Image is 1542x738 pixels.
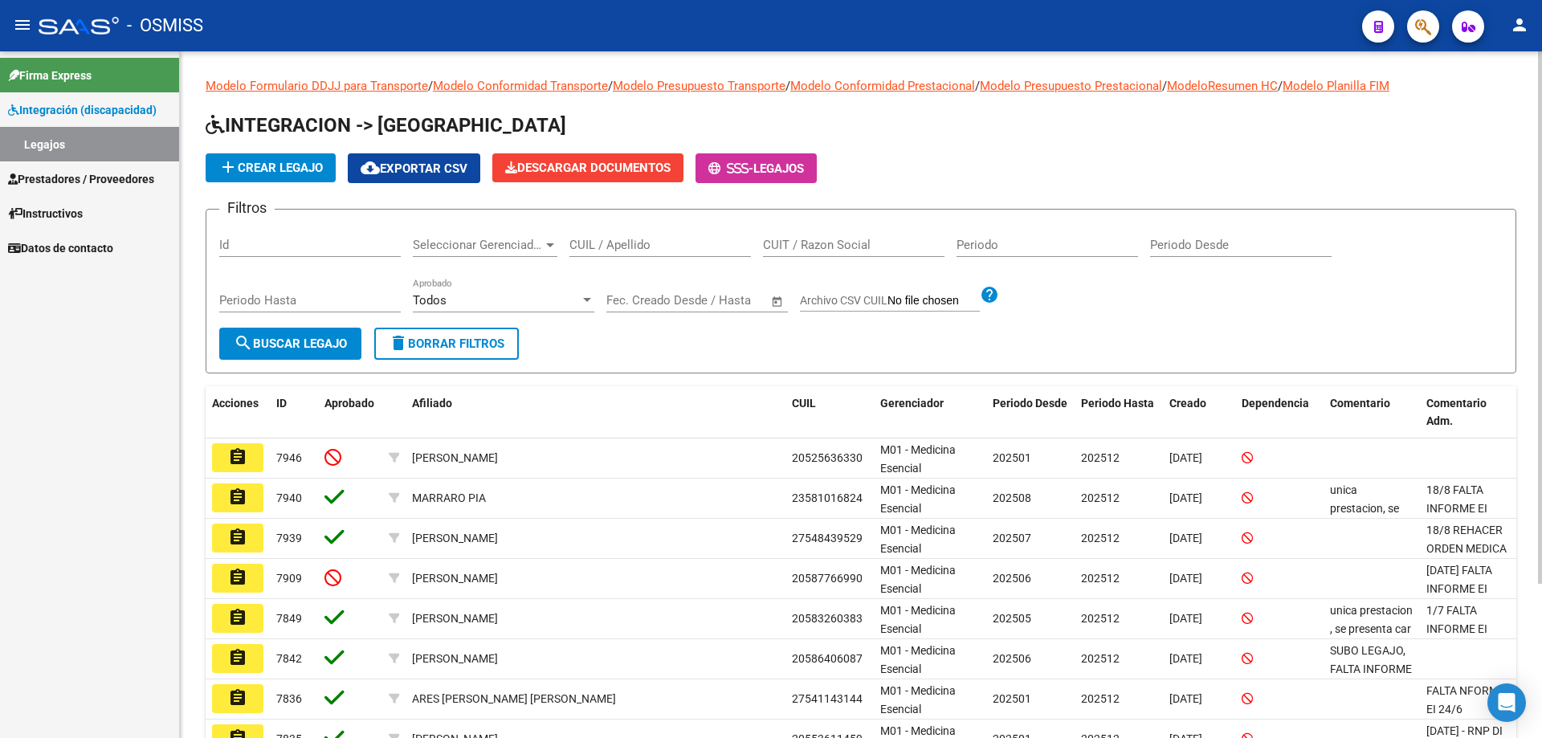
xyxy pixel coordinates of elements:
span: Descargar Documentos [505,161,671,175]
span: 202506 [993,572,1031,585]
span: 20583260383 [792,612,863,625]
span: Prestadores / Proveedores [8,170,154,188]
span: [DATE] [1169,532,1202,544]
span: Instructivos [8,205,83,222]
span: M01 - Medicina Esencial [880,524,956,555]
datatable-header-cell: Dependencia [1235,386,1324,439]
span: Todos [413,293,447,308]
input: End date [673,293,751,308]
button: Buscar Legajo [219,328,361,360]
span: 20586406087 [792,652,863,665]
span: Dependencia [1242,397,1309,410]
span: 27541143144 [792,692,863,705]
div: [PERSON_NAME] [412,650,498,668]
a: Modelo Conformidad Prestacional [790,79,975,93]
span: 7836 [276,692,302,705]
datatable-header-cell: CUIL [785,386,874,439]
span: 7849 [276,612,302,625]
button: Crear Legajo [206,153,336,182]
span: 202512 [1081,572,1120,585]
span: 7940 [276,491,302,504]
div: [PERSON_NAME] [412,610,498,628]
span: 20587766990 [792,572,863,585]
mat-icon: assignment [228,528,247,547]
span: unica prestacion, se adjunta car + cue [1330,483,1399,551]
span: [DATE] [1169,451,1202,464]
a: ModeloResumen HC [1167,79,1278,93]
span: SUBO LEGAJO, FALTA INFORME EI subo informe ei [1330,644,1412,711]
span: Acciones [212,397,259,410]
span: Firma Express [8,67,92,84]
span: 202501 [993,451,1031,464]
span: 7909 [276,572,302,585]
span: Afiliado [412,397,452,410]
span: Crear Legajo [218,161,323,175]
datatable-header-cell: Comentario Adm. [1420,386,1516,439]
a: Modelo Planilla FIM [1283,79,1389,93]
datatable-header-cell: Aprobado [318,386,382,439]
mat-icon: cloud_download [361,158,380,177]
mat-icon: person [1510,15,1529,35]
button: Borrar Filtros [374,328,519,360]
span: Aprobado [324,397,374,410]
datatable-header-cell: Acciones [206,386,270,439]
span: Archivo CSV CUIL [800,294,887,307]
mat-icon: assignment [228,568,247,587]
datatable-header-cell: ID [270,386,318,439]
span: 202501 [993,692,1031,705]
span: M01 - Medicina Esencial [880,483,956,515]
span: Comentario [1330,397,1390,410]
span: Periodo Desde [993,397,1067,410]
span: Integración (discapacidad) [8,101,157,119]
span: CUIL [792,397,816,410]
span: M01 - Medicina Esencial [880,564,956,595]
mat-icon: search [234,333,253,353]
span: - OSMISS [127,8,203,43]
span: 202506 [993,652,1031,665]
div: [PERSON_NAME] [412,569,498,588]
span: M01 - Medicina Esencial [880,443,956,475]
span: 18/8 FALTA INFORME EI [1426,483,1487,515]
span: 202512 [1081,451,1120,464]
input: Start date [606,293,659,308]
mat-icon: menu [13,15,32,35]
span: 202508 [993,491,1031,504]
div: [PERSON_NAME] [412,449,498,467]
span: [DATE] [1169,572,1202,585]
datatable-header-cell: Comentario [1324,386,1420,439]
mat-icon: help [980,285,999,304]
span: Creado [1169,397,1206,410]
input: Archivo CSV CUIL [887,294,980,308]
datatable-header-cell: Periodo Desde [986,386,1075,439]
datatable-header-cell: Creado [1163,386,1235,439]
span: M01 - Medicina Esencial [880,684,956,716]
mat-icon: delete [389,333,408,353]
span: [DATE] [1169,491,1202,504]
span: 202512 [1081,532,1120,544]
span: Comentario Adm. [1426,397,1487,428]
a: Modelo Presupuesto Prestacional [980,79,1162,93]
span: Legajos [753,161,804,176]
button: Exportar CSV [348,153,480,183]
mat-icon: assignment [228,487,247,507]
span: unica prestacion , se presenta car + cue [1330,604,1413,654]
div: Open Intercom Messenger [1487,683,1526,722]
span: 202507 [993,532,1031,544]
span: 23581016824 [792,491,863,504]
a: Modelo Formulario DDJJ para Transporte [206,79,428,93]
h3: Filtros [219,197,275,219]
span: [DATE] [1169,652,1202,665]
button: Open calendar [769,292,787,311]
mat-icon: assignment [228,608,247,627]
datatable-header-cell: Afiliado [406,386,785,439]
span: M01 - Medicina Esencial [880,644,956,675]
span: 7842 [276,652,302,665]
span: Seleccionar Gerenciador [413,238,543,252]
div: ARES [PERSON_NAME] [PERSON_NAME] [412,690,616,708]
button: -Legajos [696,153,817,183]
span: 202512 [1081,612,1120,625]
div: [PERSON_NAME] [412,529,498,548]
span: [DATE] [1169,692,1202,705]
span: 202512 [1081,652,1120,665]
span: 202512 [1081,692,1120,705]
